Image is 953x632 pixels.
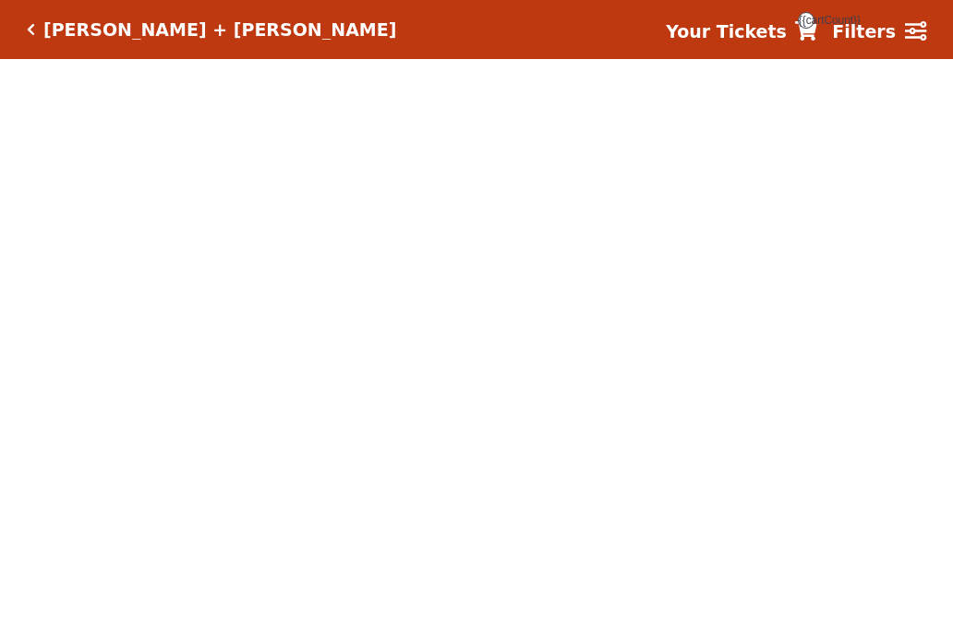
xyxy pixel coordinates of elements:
[832,21,896,42] strong: Filters
[27,23,35,36] a: Click here to go back to filters
[43,19,396,41] h5: [PERSON_NAME] + [PERSON_NAME]
[666,18,817,45] a: Your Tickets {{cartCount}}
[666,21,787,42] strong: Your Tickets
[798,12,814,29] span: {{cartCount}}
[832,18,926,45] a: Filters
